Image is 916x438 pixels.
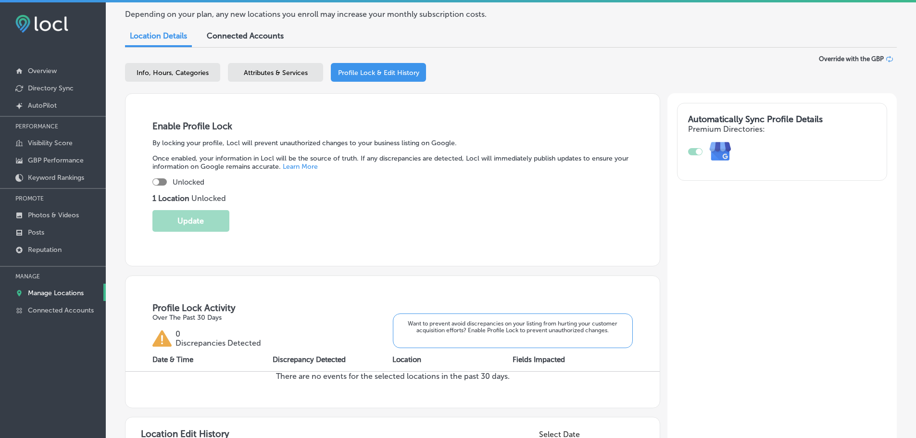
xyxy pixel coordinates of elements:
[819,55,884,63] span: Override with the GBP
[176,338,261,348] p: Discrepancies Detected
[28,67,57,75] p: Overview
[273,355,346,364] p: Discrepancy Detected
[392,355,421,364] p: Location
[28,228,44,237] p: Posts
[152,313,261,322] p: Over The Past 30 Days
[152,139,633,147] p: By locking your profile, Locl will prevent unauthorized changes to your business listing on Google.
[28,246,62,254] p: Reputation
[176,329,261,338] p: 0
[28,306,94,314] p: Connected Accounts
[28,84,74,92] p: Directory Sync
[28,174,84,182] p: Keyword Rankings
[152,210,229,232] button: Update
[152,302,633,313] h3: Profile Lock Activity
[28,156,84,164] p: GBP Performance
[283,163,318,171] a: Learn More
[15,15,68,33] img: fda3e92497d09a02dc62c9cd864e3231.png
[244,69,308,77] span: Attributes & Services
[125,372,660,381] p: There are no events for the selected locations in the past 30 days.
[125,10,627,19] p: Depending on your plan, any new locations you enroll may increase your monthly subscription costs.
[152,194,633,203] p: Unlocked
[152,194,191,203] strong: 1 Location
[137,69,209,77] span: Info, Hours, Categories
[28,289,84,297] p: Manage Locations
[207,31,284,40] span: Connected Accounts
[688,125,877,134] h4: Premium Directories:
[703,134,739,170] img: e7ababfa220611ac49bdb491a11684a6.png
[28,211,79,219] p: Photos & Videos
[152,154,633,171] p: Once enabled, your information in Locl will be the source of truth. If any discrepancies are dete...
[513,355,565,364] p: Fields Impacted
[396,320,630,334] p: Want to prevent avoid discrepancies on your listing from hurting your customer acquisition effort...
[173,178,204,187] p: Unlocked
[338,69,419,77] span: Profile Lock & Edit History
[130,31,187,40] span: Location Details
[28,101,57,110] p: AutoPilot
[28,139,73,147] p: Visibility Score
[152,121,633,132] h3: Enable Profile Lock
[688,114,877,125] h3: Automatically Sync Profile Details
[152,355,193,364] p: Date & Time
